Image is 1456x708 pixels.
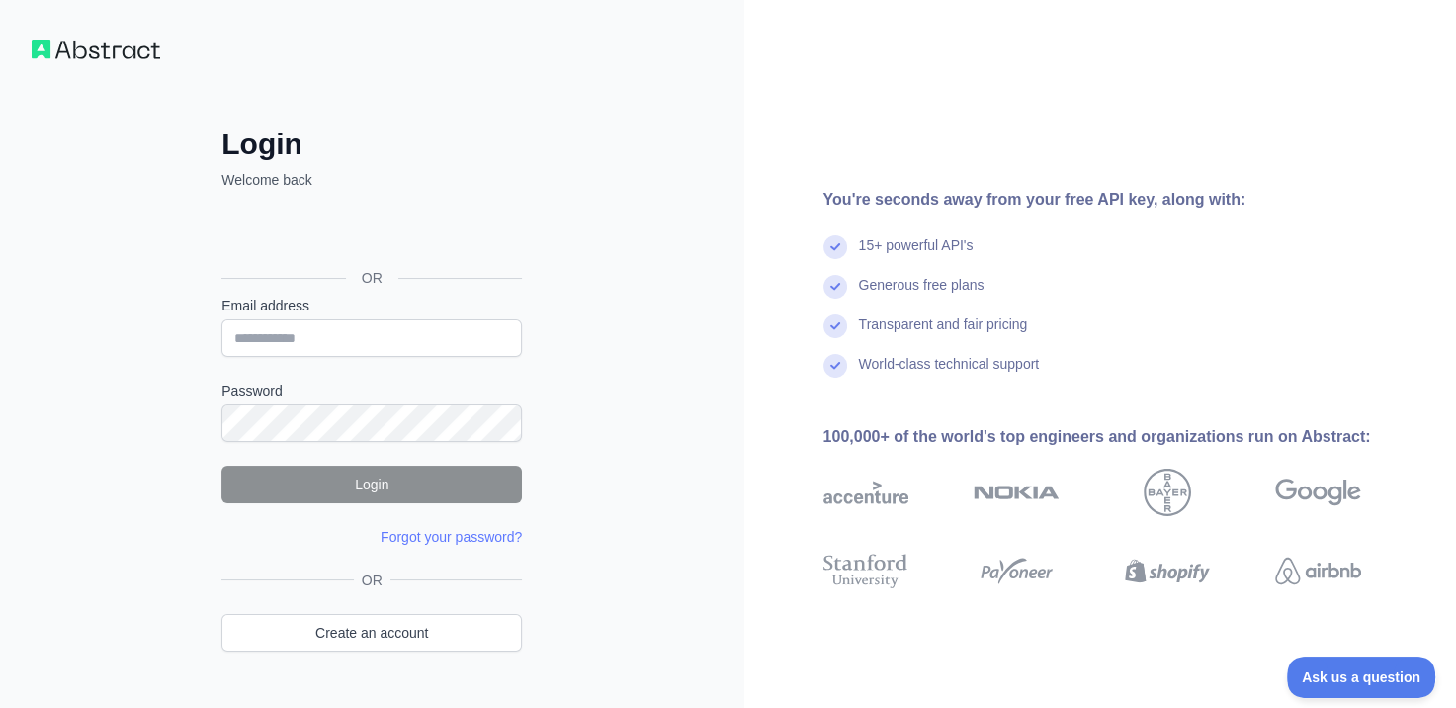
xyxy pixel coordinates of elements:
img: check mark [823,235,847,259]
div: World-class technical support [859,354,1040,394]
iframe: Toggle Customer Support [1287,657,1436,698]
img: stanford university [823,550,909,592]
iframe: To enrich screen reader interactions, please activate Accessibility in Grammarly extension settings [212,212,528,255]
div: You're seconds away from your free API key, along with: [823,188,1425,212]
span: OR [346,268,398,288]
a: Create an account [221,614,522,652]
p: Welcome back [221,170,522,190]
img: shopify [1125,550,1211,592]
a: Forgot your password? [381,529,522,545]
img: check mark [823,354,847,378]
img: airbnb [1275,550,1361,592]
button: Login [221,466,522,503]
label: Password [221,381,522,400]
div: 100,000+ of the world's top engineers and organizations run on Abstract: [823,425,1425,449]
img: Workflow [32,40,160,59]
h2: Login [221,127,522,162]
span: OR [354,571,390,590]
label: Email address [221,296,522,315]
img: payoneer [974,550,1060,592]
img: check mark [823,275,847,299]
div: Transparent and fair pricing [859,314,1028,354]
img: nokia [974,469,1060,516]
img: google [1275,469,1361,516]
div: Generous free plans [859,275,985,314]
img: check mark [823,314,847,338]
div: 15+ powerful API's [859,235,974,275]
img: bayer [1144,469,1191,516]
img: accenture [823,469,909,516]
